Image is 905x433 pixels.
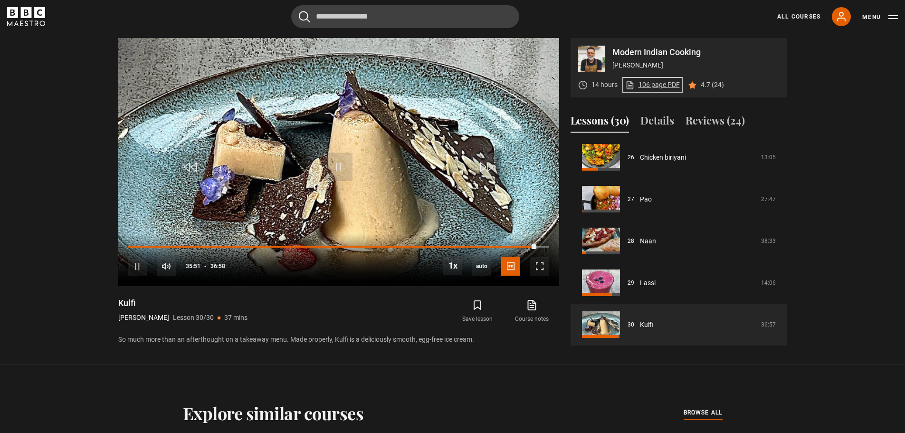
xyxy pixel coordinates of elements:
a: 106 page PDF [625,80,680,90]
button: Pause [128,257,147,276]
span: 35:51 [186,258,200,275]
p: So much more than an afterthought on a takeaway menu. Made properly, Kulfi is a deliciously smoot... [118,335,559,345]
a: All Courses [777,12,820,21]
button: Toggle navigation [862,12,898,22]
p: [PERSON_NAME] [118,313,169,323]
button: Details [640,113,674,133]
p: 4.7 (24) [701,80,724,90]
button: Captions [501,257,520,276]
video-js: Video Player [118,38,559,286]
p: Lesson 30/30 [173,313,214,323]
a: Lassi [640,278,656,288]
span: 36:58 [210,258,225,275]
button: Mute [157,257,176,276]
h2: Explore similar courses [183,403,364,423]
a: Naan [640,236,656,246]
button: Fullscreen [530,257,549,276]
span: - [204,263,207,269]
button: Submit the search query [299,11,310,23]
p: 14 hours [591,80,618,90]
a: browse all [684,408,723,418]
a: Pao [640,194,652,204]
a: Chicken biriyani [640,153,686,163]
div: Current quality: 720p [472,257,491,276]
a: Course notes [505,298,559,325]
p: Modern Indian Cooking [612,48,780,57]
h1: Kulfi [118,298,248,309]
a: Kulfi [640,320,653,330]
button: Reviews (24) [686,113,745,133]
button: Playback Rate [443,256,462,275]
div: Progress Bar [128,246,549,248]
svg: BBC Maestro [7,7,45,26]
span: auto [472,257,491,276]
p: 37 mins [224,313,248,323]
button: Save lesson [450,298,505,325]
input: Search [291,5,519,28]
p: [PERSON_NAME] [612,60,780,70]
button: Lessons (30) [571,113,629,133]
span: browse all [684,408,723,417]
